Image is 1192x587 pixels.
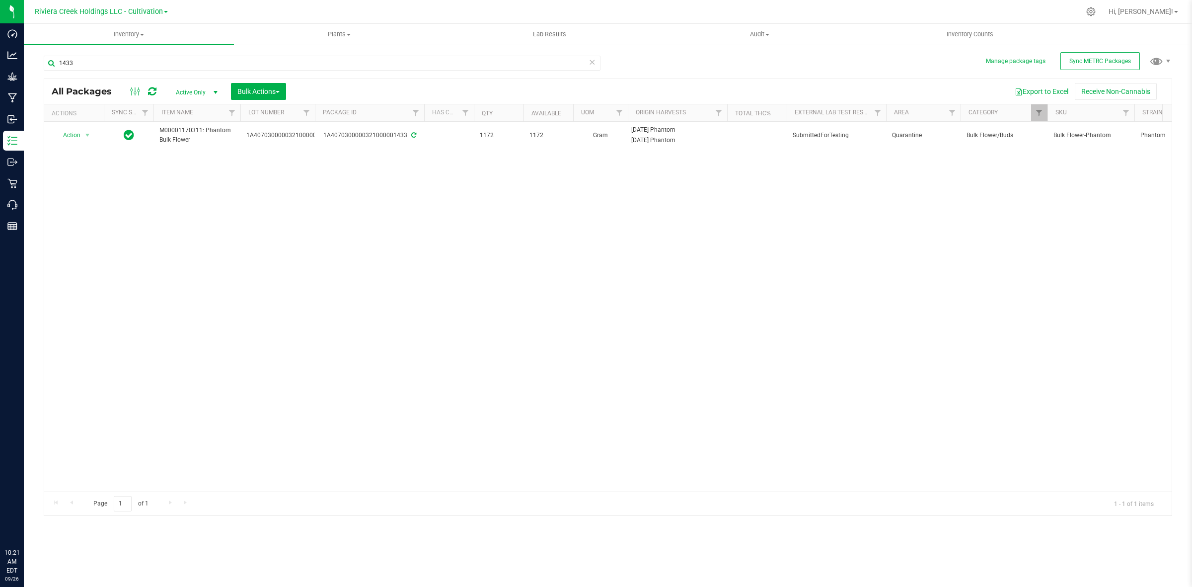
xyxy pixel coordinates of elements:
[114,496,132,511] input: 1
[1008,83,1075,100] button: Export to Excel
[234,24,444,45] a: Plants
[7,50,17,60] inline-svg: Analytics
[892,131,955,140] span: Quarantine
[7,178,17,188] inline-svg: Retail
[7,200,17,210] inline-svg: Call Center
[636,109,686,116] a: Origin Harvests
[4,575,19,583] p: 09/26
[1142,109,1163,116] a: Strain
[795,109,873,116] a: External Lab Test Result
[631,136,724,145] div: Value 2: 2025-08-11 Phantom
[529,131,567,140] span: 1172
[7,157,17,167] inline-svg: Outbound
[35,7,163,16] span: Riviera Creek Holdings LLC - Cultivation
[7,93,17,103] inline-svg: Manufacturing
[870,104,886,121] a: Filter
[793,131,880,140] span: SubmittedForTesting
[237,87,280,95] span: Bulk Actions
[54,128,81,142] span: Action
[482,110,493,117] a: Qty
[1109,7,1173,15] span: Hi, [PERSON_NAME]!
[944,104,961,121] a: Filter
[986,57,1045,66] button: Manage package tags
[159,126,234,145] span: M00001170311: Phantom Bulk Flower
[224,104,240,121] a: Filter
[1118,104,1134,121] a: Filter
[408,104,424,121] a: Filter
[735,110,771,117] a: Total THC%
[480,131,518,140] span: 1172
[531,110,561,117] a: Available
[7,114,17,124] inline-svg: Inbound
[81,128,94,142] span: select
[865,24,1075,45] a: Inventory Counts
[112,109,150,116] a: Sync Status
[29,506,41,518] iframe: Resource center unread badge
[7,136,17,146] inline-svg: Inventory
[10,507,40,537] iframe: Resource center
[1075,83,1157,100] button: Receive Non-Cannabis
[579,131,622,140] span: Gram
[611,104,628,121] a: Filter
[124,128,134,142] span: In Sync
[24,24,234,45] a: Inventory
[967,131,1042,140] span: Bulk Flower/Buds
[445,24,655,45] a: Lab Results
[234,30,444,39] span: Plants
[7,29,17,39] inline-svg: Dashboard
[85,496,156,511] span: Page of 1
[1055,109,1067,116] a: SKU
[44,56,600,71] input: Search Package ID, Item Name, SKU, Lot or Part Number...
[52,110,100,117] div: Actions
[161,109,193,116] a: Item Name
[248,109,284,116] a: Lot Number
[323,109,357,116] a: Package ID
[1069,58,1131,65] span: Sync METRC Packages
[231,83,286,100] button: Bulk Actions
[581,109,594,116] a: UOM
[655,24,865,45] a: Audit
[24,30,234,39] span: Inventory
[711,104,727,121] a: Filter
[933,30,1007,39] span: Inventory Counts
[968,109,998,116] a: Category
[589,56,596,69] span: Clear
[457,104,474,121] a: Filter
[1053,131,1128,140] span: Bulk Flower-Phantom
[137,104,153,121] a: Filter
[1085,7,1097,16] div: Manage settings
[631,125,724,135] div: Value 1: 2025-08-11 Phantom
[655,30,864,39] span: Audit
[7,221,17,231] inline-svg: Reports
[246,131,330,140] span: 1A4070300000321000001433
[1106,496,1162,511] span: 1 - 1 of 1 items
[298,104,315,121] a: Filter
[520,30,580,39] span: Lab Results
[1060,52,1140,70] button: Sync METRC Packages
[424,104,474,122] th: Has COA
[313,131,426,140] div: 1A4070300000321000001433
[1031,104,1047,121] a: Filter
[894,109,909,116] a: Area
[410,132,416,139] span: Sync from Compliance System
[52,86,122,97] span: All Packages
[7,72,17,82] inline-svg: Grow
[4,548,19,575] p: 10:21 AM EDT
